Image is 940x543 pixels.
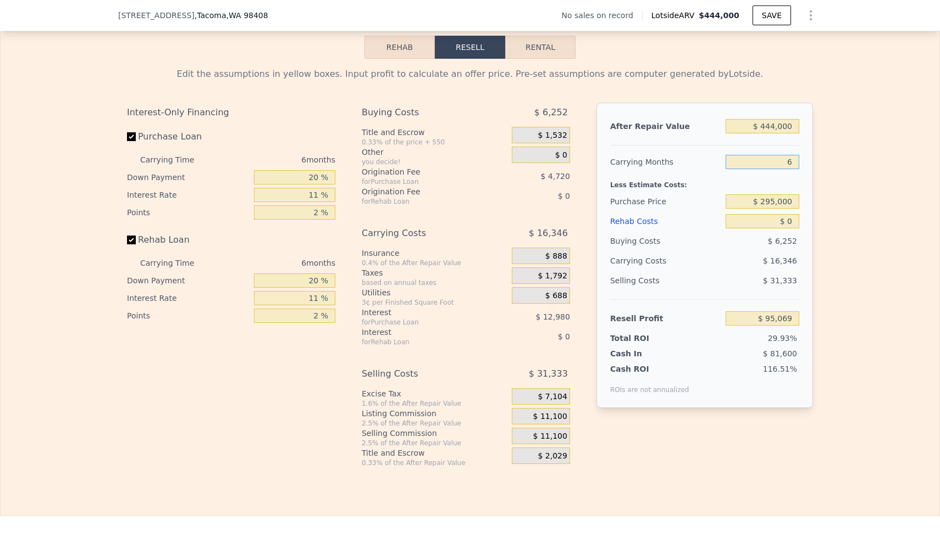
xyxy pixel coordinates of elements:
span: $ 31,333 [529,364,568,384]
span: , WA 98408 [226,11,268,20]
div: Interest [362,307,484,318]
div: Interest-Only Financing [127,103,335,122]
button: Show Options [800,4,822,26]
div: No sales on record [562,10,642,21]
div: Resell Profit [610,309,721,328]
div: Selling Costs [610,271,721,290]
label: Rehab Loan [127,230,250,250]
span: $ 888 [545,251,567,261]
div: Total ROI [610,333,679,344]
div: 3¢ per Finished Square Foot [362,298,507,307]
div: Selling Commission [362,428,507,439]
span: $ 2,029 [538,451,567,461]
div: Carrying Months [610,152,721,172]
div: Carrying Time [140,151,212,169]
span: $ 16,346 [529,223,568,243]
div: Utilities [362,287,507,298]
div: Cash ROI [610,363,689,374]
div: Origination Fee [362,166,484,177]
span: Lotside ARV [651,10,699,21]
span: [STREET_ADDRESS] [118,10,195,21]
span: $ 1,532 [538,131,567,141]
div: Carrying Costs [362,223,484,243]
div: for Rehab Loan [362,197,484,206]
div: 0.33% of the After Repair Value [362,458,507,467]
div: 6 months [216,254,335,272]
div: Points [127,307,250,324]
span: $ 11,100 [533,412,567,422]
span: $ 11,100 [533,432,567,441]
span: $ 688 [545,291,567,301]
div: Listing Commission [362,408,507,419]
div: Down Payment [127,169,250,186]
span: $444,000 [699,11,739,20]
div: based on annual taxes [362,278,507,287]
div: Taxes [362,267,507,278]
div: Selling Costs [362,364,484,384]
div: Down Payment [127,272,250,289]
div: for Purchase Loan [362,177,484,186]
button: Rehab [364,36,435,59]
div: Origination Fee [362,186,484,197]
div: Carrying Time [140,254,212,272]
button: Resell [435,36,505,59]
div: Interest Rate [127,289,250,307]
span: 29.93% [768,334,797,343]
span: $ 4,720 [540,172,569,181]
div: Edit the assumptions in yellow boxes. Input profit to calculate an offer price. Pre-set assumptio... [127,68,813,81]
div: Less Estimate Costs: [610,172,799,192]
span: $ 6,252 [534,103,568,122]
div: Rehab Costs [610,211,721,231]
div: Interest [362,327,484,338]
div: Purchase Price [610,192,721,211]
div: Title and Escrow [362,447,507,458]
div: After Repair Value [610,116,721,136]
div: Excise Tax [362,388,507,399]
div: 0.4% of the After Repair Value [362,259,507,267]
span: $ 81,600 [763,349,797,358]
span: $ 16,346 [763,256,797,265]
span: $ 6,252 [768,237,797,245]
span: , Tacoma [195,10,268,21]
div: for Rehab Loan [362,338,484,346]
div: Other [362,147,507,158]
div: 1.6% of the After Repair Value [362,399,507,408]
span: $ 1,792 [538,271,567,281]
div: 0.33% of the price + 550 [362,138,507,147]
span: $ 0 [558,332,570,341]
div: for Purchase Loan [362,318,484,327]
div: Cash In [610,348,679,359]
div: ROIs are not annualized [610,374,689,394]
label: Purchase Loan [127,127,250,147]
div: Insurance [362,248,507,259]
input: Rehab Loan [127,236,136,244]
div: Interest Rate [127,186,250,204]
span: $ 0 [558,192,570,200]
div: Buying Costs [362,103,484,122]
span: $ 31,333 [763,276,797,285]
div: 2.5% of the After Repair Value [362,419,507,428]
span: $ 12,980 [536,312,570,321]
span: $ 0 [555,150,567,160]
div: you decide! [362,158,507,166]
button: Rental [505,36,576,59]
div: 2.5% of the After Repair Value [362,439,507,447]
div: Buying Costs [610,231,721,251]
span: 116.51% [763,365,797,373]
div: Title and Escrow [362,127,507,138]
div: Carrying Costs [610,251,679,271]
button: SAVE [753,5,791,25]
div: 6 months [216,151,335,169]
div: Points [127,204,250,221]
input: Purchase Loan [127,132,136,141]
span: $ 7,104 [538,392,567,402]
